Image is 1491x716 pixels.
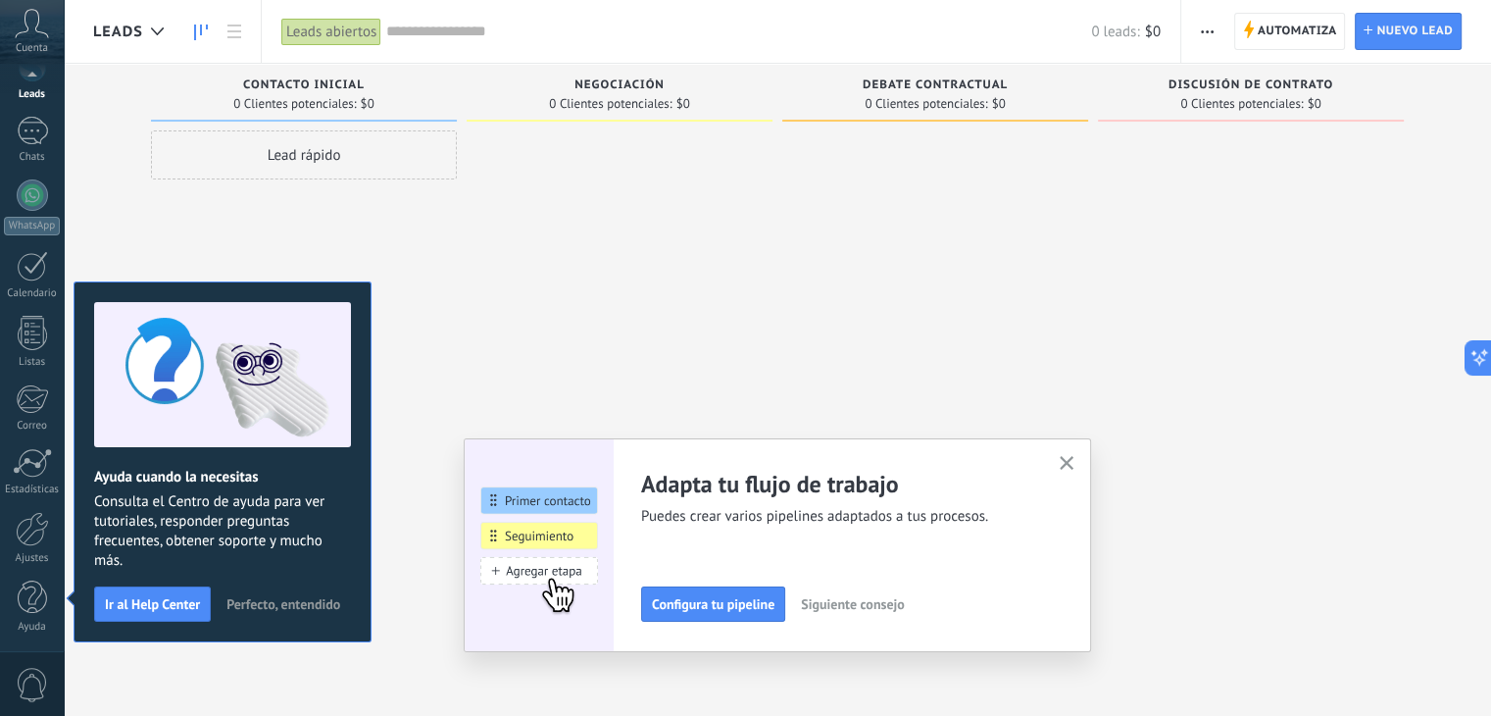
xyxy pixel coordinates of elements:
[4,88,61,101] div: Leads
[641,469,1035,499] h2: Adapta tu flujo de trabajo
[641,507,1035,527] span: Puedes crear varios pipelines adaptados a tus procesos.
[4,420,61,433] div: Correo
[792,78,1078,95] div: Debate contractual
[4,356,61,369] div: Listas
[4,151,61,164] div: Chats
[4,621,61,634] div: Ayuda
[233,98,356,110] span: 0 Clientes potenciales:
[1168,78,1333,92] span: Discusión de contrato
[1108,78,1394,95] div: Discusión de contrato
[151,130,457,179] div: Lead rápido
[1258,14,1337,49] span: Automatiza
[676,98,690,110] span: $0
[161,78,447,95] div: Contacto inicial
[243,78,365,92] span: Contacto inicial
[16,42,48,55] span: Cuenta
[94,468,351,486] h2: Ayuda cuando la necesitas
[1376,14,1453,49] span: Nuevo lead
[184,13,218,51] a: Leads
[281,18,381,46] div: Leads abiertos
[1193,13,1221,50] button: Más
[574,78,665,92] span: Negociación
[4,552,61,565] div: Ajustes
[4,217,60,235] div: WhatsApp
[94,492,351,571] span: Consulta el Centro de ayuda para ver tutoriales, responder preguntas frecuentes, obtener soporte ...
[549,98,671,110] span: 0 Clientes potenciales:
[801,597,904,611] span: Siguiente consejo
[992,98,1006,110] span: $0
[865,98,987,110] span: 0 Clientes potenciales:
[1145,23,1161,41] span: $0
[863,78,1008,92] span: Debate contractual
[226,597,340,611] span: Perfecto, entendido
[1234,13,1346,50] a: Automatiza
[1355,13,1462,50] a: Nuevo lead
[1180,98,1303,110] span: 0 Clientes potenciales:
[93,23,143,41] span: Leads
[792,589,913,619] button: Siguiente consejo
[4,287,61,300] div: Calendario
[1091,23,1139,41] span: 0 leads:
[94,587,211,622] button: Ir al Help Center
[641,587,785,622] button: Configura tu pipeline
[476,78,763,95] div: Negociación
[218,589,349,619] button: Perfecto, entendido
[105,597,200,611] span: Ir al Help Center
[4,484,61,496] div: Estadísticas
[218,13,251,51] a: Lista
[652,597,774,611] span: Configura tu pipeline
[361,98,374,110] span: $0
[1308,98,1321,110] span: $0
